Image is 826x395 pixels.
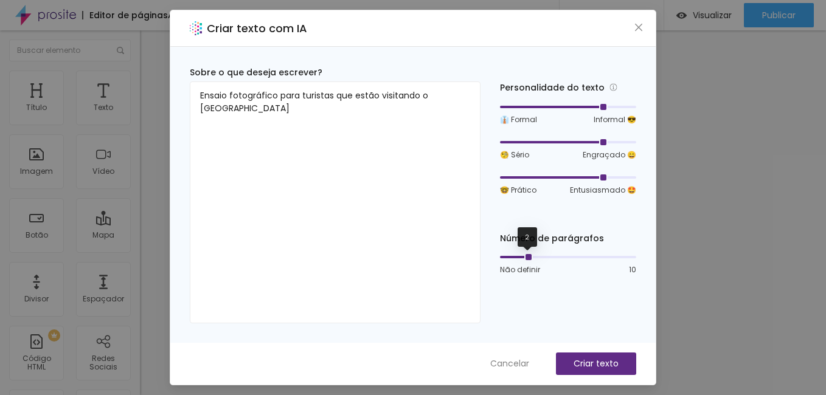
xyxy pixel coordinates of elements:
button: Cancelar [478,352,541,375]
span: close [634,22,644,32]
span: Engraçado 😄 [583,149,636,160]
span: 🤓 Prático [500,185,536,196]
h2: Criar texto com IA [207,20,307,36]
button: Close [633,21,645,34]
span: 🧐 Sério [500,149,529,160]
span: 👔 Formal [500,114,537,125]
div: Personalidade do texto [500,81,636,95]
span: 10 [629,264,636,275]
textarea: Ensaio fotográfico para turistas que estão visitando o [GEOGRAPHIC_DATA] [190,81,481,323]
div: 2 [518,227,537,247]
button: Criar texto [556,352,636,375]
span: Entusiasmado 🤩 [570,185,636,196]
span: Cancelar [490,357,529,370]
div: Número de parágrafos [500,232,636,245]
div: Sobre o que deseja escrever? [190,66,481,79]
span: Informal 😎 [594,114,636,125]
p: Criar texto [574,357,619,370]
span: Não definir [500,264,540,275]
